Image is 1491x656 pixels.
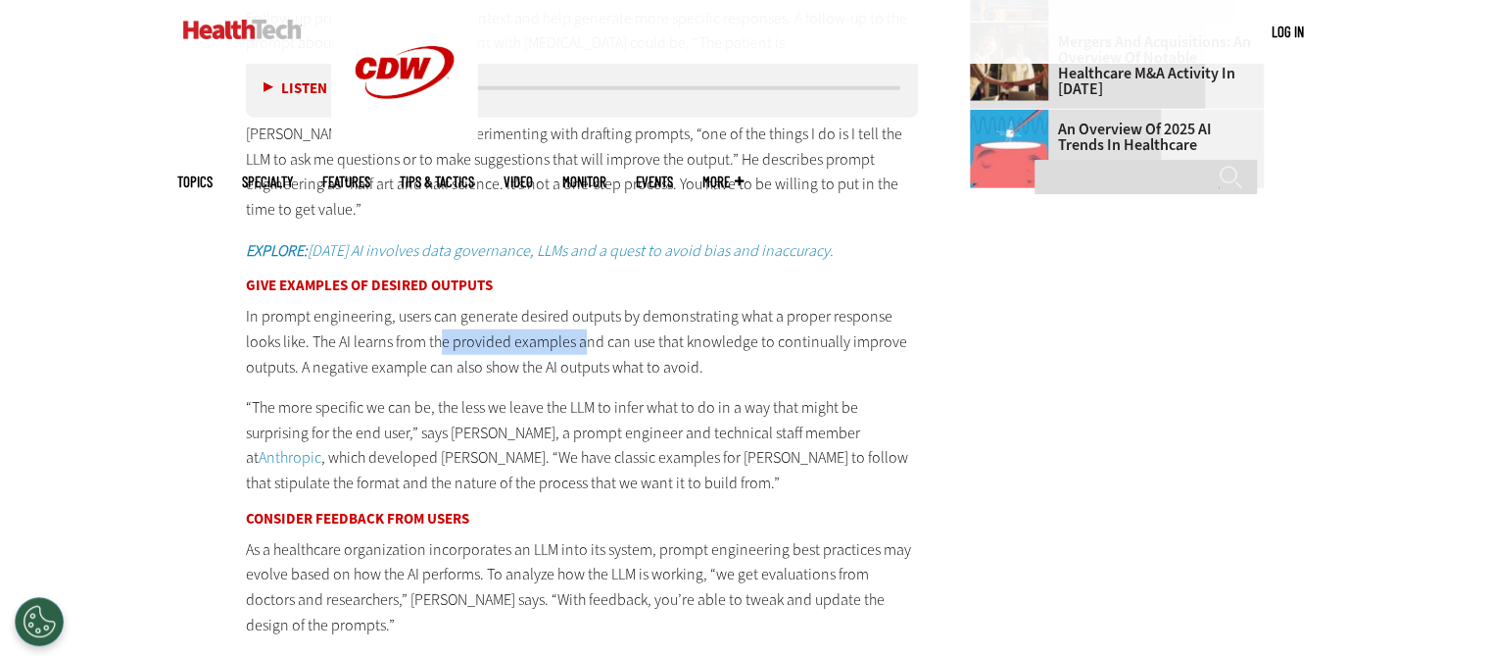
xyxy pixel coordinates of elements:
h3: Give Examples of Desired Outputs [246,278,918,293]
p: “The more specific we can be, the less we leave the LLM to infer what to do in a way that might b... [246,395,918,495]
a: Video [504,175,533,189]
div: Cookies Settings [15,597,64,646]
div: User menu [1272,22,1304,42]
button: Open Preferences [15,597,64,646]
a: MonITor [562,175,606,189]
h3: Consider Feedback From Users [246,512,918,527]
em: [DATE] AI involves data governance, LLMs and a quest to avoid bias and inaccuracy. [246,240,834,261]
a: EXPLORE:[DATE] AI involves data governance, LLMs and a quest to avoid bias and inaccuracy. [246,240,834,261]
a: Events [636,175,673,189]
a: Tips & Tactics [400,175,474,189]
img: Home [183,20,302,39]
span: More [702,175,744,189]
a: Features [322,175,370,189]
strong: EXPLORE: [246,240,308,261]
span: Specialty [242,175,293,189]
span: Topics [177,175,213,189]
p: As a healthcare organization incorporates an LLM into its system, prompt engineering best practic... [246,537,918,637]
a: Log in [1272,23,1304,40]
a: CDW [331,129,478,150]
p: In prompt engineering, users can generate desired outputs by demonstrating what a proper response... [246,304,918,379]
a: Anthropic [259,447,321,468]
